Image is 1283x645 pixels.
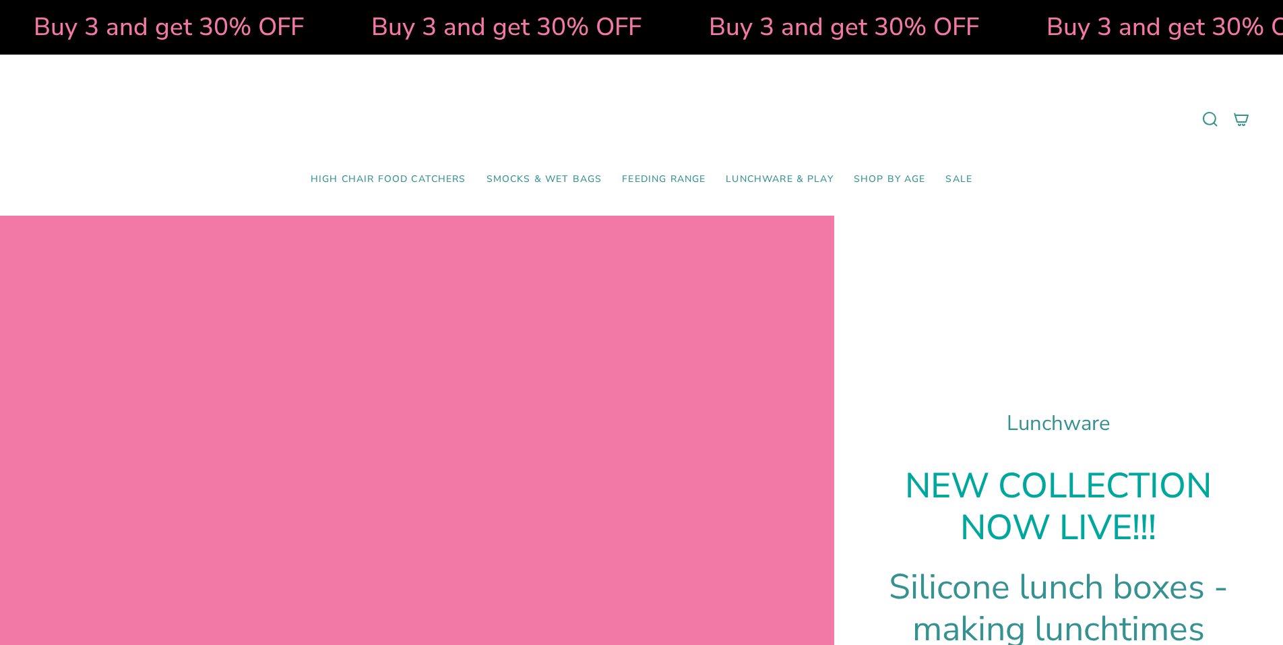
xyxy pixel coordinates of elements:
a: Shop by Age [844,164,936,195]
a: Smocks & Wet Bags [476,164,613,195]
span: Feeding Range [622,174,706,185]
span: SALE [945,174,972,185]
span: Lunchware & Play [726,174,833,185]
a: Lunchware & Play [716,164,843,195]
strong: Buy 3 and get 30% OFF [349,10,619,44]
h1: Lunchware [868,411,1249,436]
span: High Chair Food Catchers [311,174,466,185]
a: Feeding Range [612,164,716,195]
strong: Buy 3 and get 30% OFF [11,10,282,44]
strong: Buy 3 and get 30% OFF [687,10,957,44]
span: Smocks & Wet Bags [487,174,602,185]
span: Shop by Age [854,174,926,185]
a: SALE [935,164,982,195]
a: High Chair Food Catchers [301,164,476,195]
a: Mumma’s Little Helpers [526,75,758,164]
strong: NEW COLLECTION NOW LIVE!!! [905,462,1212,551]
